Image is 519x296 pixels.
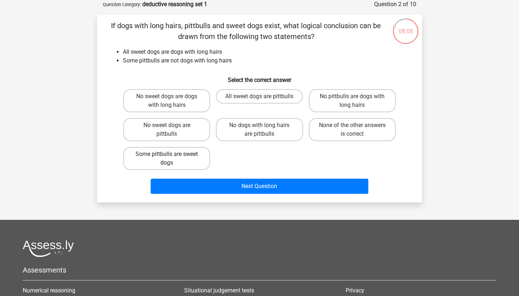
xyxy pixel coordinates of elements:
h6: Select the correct answer [108,71,411,83]
img: Assessly logo [23,240,74,257]
a: Numerical reasoning [23,287,75,294]
a: Situational judgement tests [184,287,254,294]
label: Some pittbulls are sweet dogs [123,147,210,170]
div: 08:08 [392,18,419,36]
button: Next Question [151,179,369,194]
label: No sweet dogs are pittbulls [123,118,210,141]
label: No dogs with long hairs are pittbulls [216,118,303,141]
li: All sweet dogs are dogs with long hairs [123,48,411,56]
label: All sweet dogs are pittbulls [216,89,303,104]
a: Privacy [346,287,364,294]
strong: deductive reasoning set 1 [142,1,207,8]
label: None of the other answers is correct [309,118,396,141]
h5: Assessments [23,266,496,274]
label: No sweet dogs are dogs with long hairs [123,89,210,112]
small: Question category: [103,2,141,7]
li: Some pittbulls are not dogs with long hairs [123,56,411,65]
p: If dogs with long hairs, pittbulls and sweet dogs exist, what logical conclusion can be drawn fro... [108,20,383,42]
label: No pittbulls are dogs with long hairs [309,89,396,112]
